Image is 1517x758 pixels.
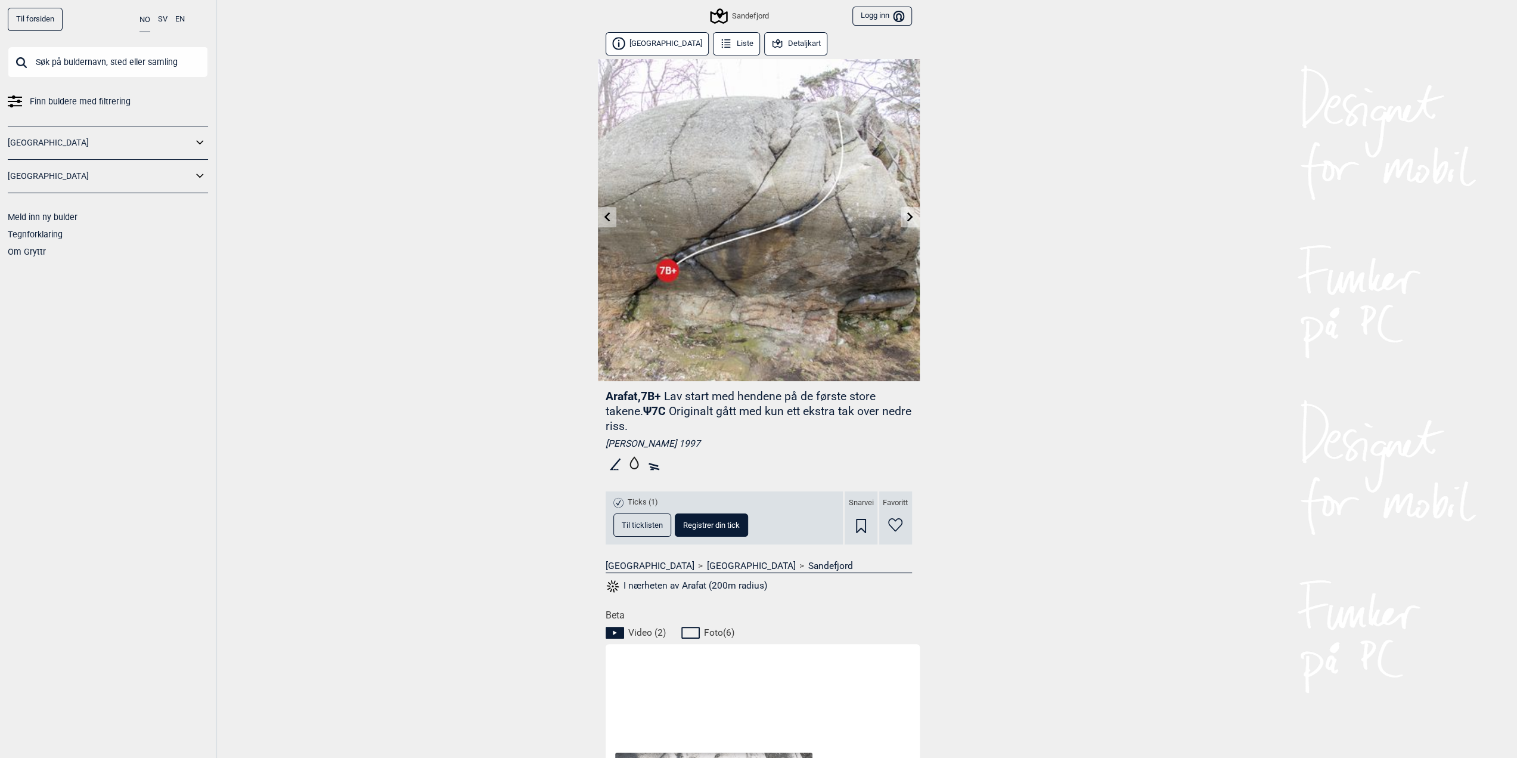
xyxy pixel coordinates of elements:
[8,93,208,110] a: Finn buldere med filtrering
[713,32,761,55] button: Liste
[30,93,131,110] span: Finn buldere med filtrering
[606,389,661,403] span: Arafat , 7B+
[606,560,694,572] a: [GEOGRAPHIC_DATA]
[8,47,208,78] input: Søk på buldernavn, sted eller samling
[158,8,167,31] button: SV
[883,498,908,508] span: Favoritt
[606,389,876,418] p: Lav start med hendene på de første store takene.
[712,9,769,23] div: Sandefjord
[707,560,796,572] a: [GEOGRAPHIC_DATA]
[764,32,828,55] button: Detaljkart
[628,497,658,508] span: Ticks (1)
[622,521,663,529] span: Til ticklisten
[606,438,912,450] div: [PERSON_NAME] 1997
[8,230,63,239] a: Tegnforklaring
[606,404,911,433] span: Ψ 7C
[606,404,911,433] p: Originalt gått med kun ett ekstra tak over nedre riss.
[613,513,671,537] button: Til ticklisten
[8,134,193,151] a: [GEOGRAPHIC_DATA]
[606,32,709,55] button: [GEOGRAPHIC_DATA]
[606,578,768,594] button: I nærheten av Arafat (200m radius)
[845,491,877,544] div: Snarvei
[139,8,150,32] button: NO
[8,212,77,222] a: Meld inn ny bulder
[8,247,46,256] a: Om Gryttr
[598,59,920,381] img: Arafat 220306
[852,7,911,26] button: Logg inn
[8,168,193,185] a: [GEOGRAPHIC_DATA]
[675,513,748,537] button: Registrer din tick
[8,8,63,31] a: Til forsiden
[683,521,740,529] span: Registrer din tick
[175,8,185,31] button: EN
[704,627,734,639] span: Foto ( 6 )
[628,627,666,639] span: Video ( 2 )
[606,560,912,572] nav: > >
[808,560,853,572] a: Sandefjord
